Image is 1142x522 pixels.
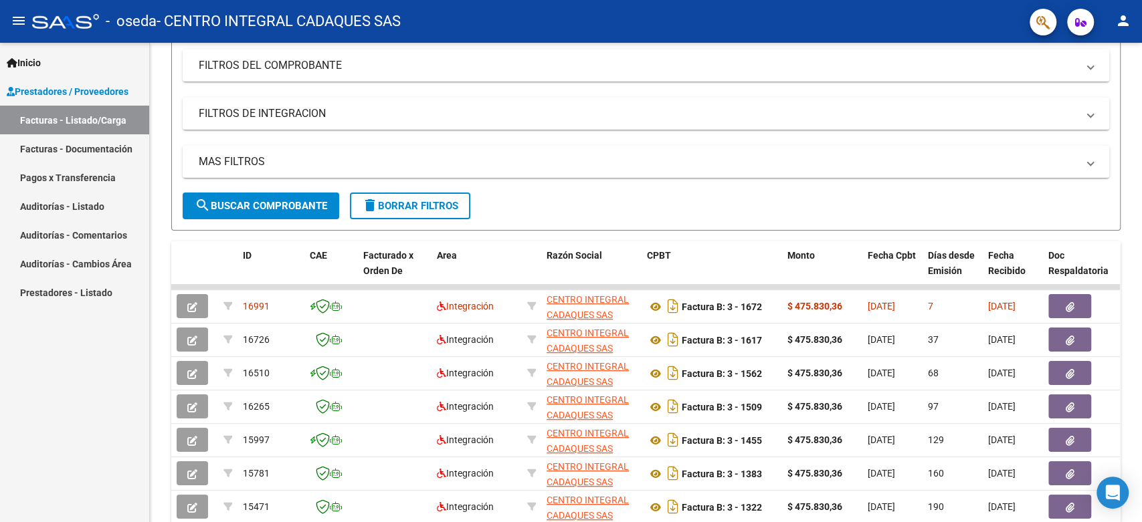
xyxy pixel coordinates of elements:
[183,146,1109,178] mat-expansion-panel-header: MAS FILTROS
[243,434,270,445] span: 15997
[243,301,270,311] span: 16991
[1115,13,1131,29] mat-icon: person
[183,98,1109,130] mat-expansion-panel-header: FILTROS DE INTEGRACION
[243,468,270,479] span: 15781
[664,496,682,517] i: Descargar documento
[362,197,378,213] mat-icon: delete
[682,435,762,446] strong: Factura B: 3 - 1455
[195,200,327,212] span: Buscar Comprobante
[928,401,939,412] span: 97
[243,334,270,345] span: 16726
[988,468,1016,479] span: [DATE]
[547,325,636,354] div: 33716046589
[199,154,1077,169] mat-panel-title: MAS FILTROS
[664,396,682,417] i: Descargar documento
[243,401,270,412] span: 16265
[7,55,41,70] span: Inicio
[350,192,470,219] button: Borrar Filtros
[437,401,494,412] span: Integración
[682,469,762,479] strong: Factura B: 3 - 1383
[988,250,1026,276] span: Fecha Recibido
[923,241,983,300] datatable-header-cell: Días desde Emisión
[199,58,1077,73] mat-panel-title: FILTROS DEL COMPROBANTE
[682,301,762,312] strong: Factura B: 3 - 1672
[547,428,629,454] span: CENTRO INTEGRAL CADAQUES SAS
[787,434,842,445] strong: $ 475.830,36
[928,301,933,311] span: 7
[868,434,895,445] span: [DATE]
[437,334,494,345] span: Integración
[183,49,1109,82] mat-expansion-panel-header: FILTROS DEL COMPROBANTE
[988,434,1016,445] span: [DATE]
[682,402,762,412] strong: Factura B: 3 - 1509
[547,459,636,487] div: 33716046589
[988,401,1016,412] span: [DATE]
[432,241,522,300] datatable-header-cell: Area
[928,501,944,512] span: 190
[988,301,1016,311] span: [DATE]
[106,7,157,36] span: - oseda
[682,368,762,379] strong: Factura B: 3 - 1562
[928,334,939,345] span: 37
[647,250,671,261] span: CPBT
[868,368,895,378] span: [DATE]
[787,301,842,311] strong: $ 475.830,36
[437,250,457,261] span: Area
[868,334,895,345] span: [DATE]
[664,463,682,484] i: Descargar documento
[787,250,815,261] span: Monto
[868,501,895,512] span: [DATE]
[928,368,939,378] span: 68
[547,392,636,420] div: 33716046589
[787,468,842,479] strong: $ 475.830,36
[682,502,762,513] strong: Factura B: 3 - 1322
[362,200,458,212] span: Borrar Filtros
[437,301,494,311] span: Integración
[547,495,629,521] span: CENTRO INTEGRAL CADAQUES SAS
[928,250,975,276] span: Días desde Emisión
[183,192,339,219] button: Buscar Comprobante
[787,368,842,378] strong: $ 475.830,36
[1043,241,1123,300] datatable-header-cell: Doc Respaldatoria
[243,501,270,512] span: 15471
[664,362,682,384] i: Descargar documento
[868,401,895,412] span: [DATE]
[199,106,1077,121] mat-panel-title: FILTROS DE INTEGRACION
[928,468,944,479] span: 160
[664,429,682,450] i: Descargar documento
[868,301,895,311] span: [DATE]
[195,197,211,213] mat-icon: search
[363,250,413,276] span: Facturado x Orden De
[868,250,916,261] span: Fecha Cpbt
[157,7,401,36] span: - CENTRO INTEGRAL CADAQUES SAS
[437,368,494,378] span: Integración
[664,329,682,350] i: Descargar documento
[358,241,432,300] datatable-header-cell: Facturado x Orden De
[437,468,494,479] span: Integración
[682,335,762,346] strong: Factura B: 3 - 1617
[310,250,327,261] span: CAE
[988,501,1016,512] span: [DATE]
[868,468,895,479] span: [DATE]
[787,334,842,345] strong: $ 475.830,36
[237,241,304,300] datatable-header-cell: ID
[547,328,629,354] span: CENTRO INTEGRAL CADAQUES SAS
[547,461,629,487] span: CENTRO INTEGRAL CADAQUES SAS
[7,84,128,99] span: Prestadores / Proveedores
[988,334,1016,345] span: [DATE]
[547,493,636,521] div: 33716046589
[304,241,358,300] datatable-header-cell: CAE
[642,241,782,300] datatable-header-cell: CPBT
[547,394,629,420] span: CENTRO INTEGRAL CADAQUES SAS
[11,13,27,29] mat-icon: menu
[243,368,270,378] span: 16510
[664,295,682,317] i: Descargar documento
[1048,250,1109,276] span: Doc Respaldatoria
[547,359,636,387] div: 33716046589
[243,250,252,261] span: ID
[983,241,1043,300] datatable-header-cell: Fecha Recibido
[541,241,642,300] datatable-header-cell: Razón Social
[782,241,862,300] datatable-header-cell: Monto
[1097,477,1129,509] div: Open Intercom Messenger
[547,361,629,387] span: CENTRO INTEGRAL CADAQUES SAS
